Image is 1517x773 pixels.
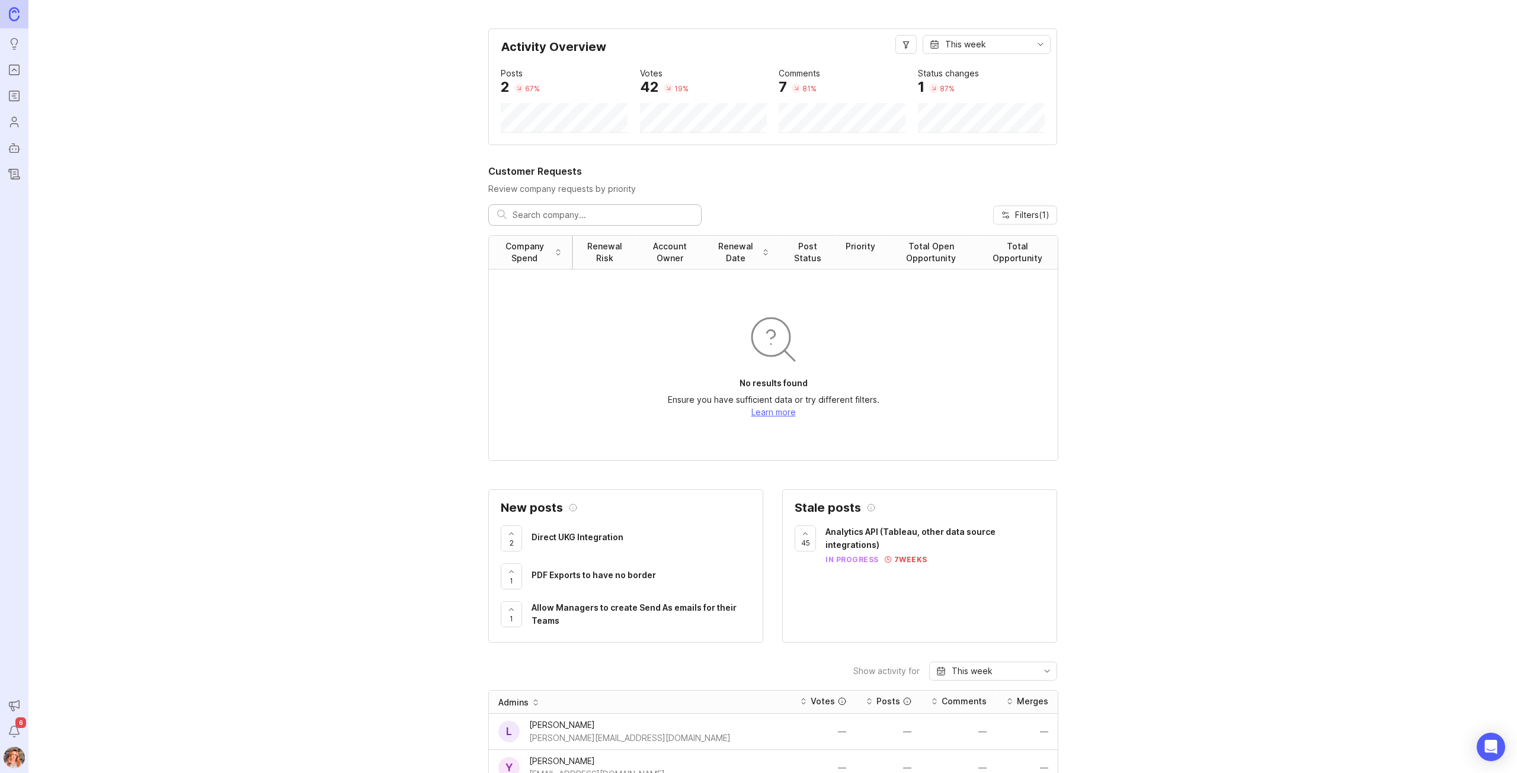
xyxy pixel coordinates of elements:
[668,394,879,406] p: Ensure you have sufficient data or try different filters.
[532,570,656,580] span: PDF Exports to have no border
[751,407,796,417] a: Learn more
[1038,666,1057,676] svg: toggle icon
[4,85,25,107] a: Roadmaps
[740,377,808,389] p: No results found
[4,721,25,742] button: Notifications
[942,695,987,707] div: Comments
[825,527,996,550] span: Analytics API (Tableau, other data source integrations)
[513,209,693,222] input: Search company...
[4,111,25,133] a: Users
[532,602,737,626] span: Allow Managers to create Send As emails for their Teams
[1006,727,1048,736] div: —
[498,721,520,742] div: L
[795,502,861,514] h2: Stale posts
[1477,733,1505,761] div: Open Intercom Messenger
[529,719,731,732] div: [PERSON_NAME]
[510,538,514,548] span: 2
[510,614,513,624] span: 1
[501,502,563,514] h2: New posts
[945,38,986,51] div: This week
[525,84,540,94] div: 67 %
[501,525,522,551] button: 2
[865,764,911,772] div: —
[4,59,25,81] a: Portal
[532,531,751,547] a: Direct UKG Integration
[865,727,911,736] div: —
[876,695,900,707] div: Posts
[801,538,810,548] span: 45
[802,84,817,94] div: 81 %
[853,667,920,675] div: Show activity for
[501,67,523,80] div: Posts
[1015,209,1049,221] span: Filters
[532,569,751,585] a: PDF Exports to have no border
[9,7,20,21] img: Canny Home
[779,80,787,94] div: 7
[987,240,1048,264] div: Total Opportunity
[498,697,529,708] div: Admins
[640,67,663,80] div: Votes
[993,206,1057,224] button: Filters(1)
[15,717,26,728] span: 6
[4,33,25,54] a: Ideas
[529,755,665,768] div: [PERSON_NAME]
[4,137,25,159] a: Autopilot
[4,695,25,716] button: Announcements
[789,240,827,264] div: Post Status
[510,576,513,586] span: 1
[795,525,816,551] button: 45
[646,240,694,264] div: Account Owner
[825,554,879,564] div: in progress
[930,764,987,772] div: —
[713,240,758,264] div: Renewal Date
[799,727,846,736] div: —
[488,164,1057,178] h2: Customer Requests
[583,240,627,264] div: Renewal Risk
[894,240,968,264] div: Total Open Opportunity
[885,556,891,563] img: svg+xml;base64,PHN2ZyB3aWR0aD0iMTEiIGhlaWdodD0iMTEiIGZpbGw9Im5vbmUiIHhtbG5zPSJodHRwOi8vd3d3LnczLm...
[501,80,510,94] div: 2
[640,80,659,94] div: 42
[779,67,820,80] div: Comments
[1031,40,1050,49] svg: toggle icon
[532,601,751,630] a: Allow Managers to create Send As emails for their Teams
[529,732,731,745] div: [PERSON_NAME][EMAIL_ADDRESS][DOMAIN_NAME]
[745,311,802,368] img: svg+xml;base64,PHN2ZyB3aWR0aD0iOTYiIGhlaWdodD0iOTYiIGZpbGw9Im5vbmUiIHhtbG5zPSJodHRwOi8vd3d3LnczLm...
[4,163,25,185] a: Changelog
[488,183,1057,195] p: Review company requests by priority
[825,525,1045,564] a: Analytics API (Tableau, other data source integrations)in progress7weeks
[918,80,924,94] div: 1
[891,554,927,564] div: 7 weeks
[501,563,522,589] button: 1
[1039,210,1049,220] span: ( 1 )
[501,601,522,627] button: 1
[811,695,835,707] div: Votes
[4,747,25,768] button: Bronwen W
[918,67,979,80] div: Status changes
[674,84,689,94] div: 19 %
[1006,764,1048,772] div: —
[952,665,993,678] div: This week
[501,41,1045,62] div: Activity Overview
[846,240,875,252] div: Priority
[498,240,551,264] div: Company Spend
[532,532,623,542] span: Direct UKG Integration
[930,727,987,736] div: —
[1017,695,1048,707] div: Merges
[799,764,846,772] div: —
[940,84,955,94] div: 87 %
